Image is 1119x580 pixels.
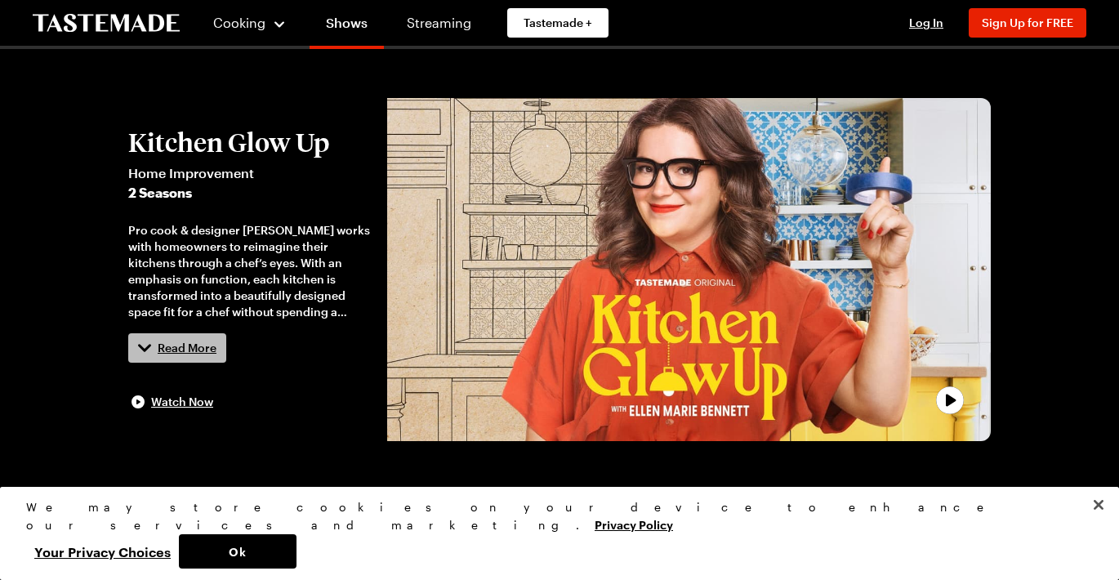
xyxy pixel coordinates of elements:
span: Sign Up for FREE [982,16,1073,29]
div: Pro cook & designer [PERSON_NAME] works with homeowners to reimagine their kitchens through a che... [128,222,371,320]
a: Shows [310,3,384,49]
span: Home Improvement [128,163,371,183]
span: Watch Now [151,394,213,410]
img: Kitchen Glow Up [387,98,991,441]
button: Close [1081,487,1117,523]
span: Tastemade + [524,15,592,31]
a: To Tastemade Home Page [33,14,180,33]
button: Log In [894,15,959,31]
button: Ok [179,534,296,569]
button: Sign Up for FREE [969,8,1086,38]
button: Kitchen Glow UpHome Improvement2 SeasonsPro cook & designer [PERSON_NAME] works with homeowners t... [128,127,371,412]
h2: Kitchen Glow Up [128,127,371,157]
span: Read More [158,340,216,356]
button: Read More [128,333,226,363]
div: Privacy [26,498,1079,569]
button: Your Privacy Choices [26,534,179,569]
button: play trailer [387,98,991,441]
a: More information about your privacy, opens in a new tab [595,516,673,532]
div: We may store cookies on your device to enhance our services and marketing. [26,498,1079,534]
span: Cooking [213,15,265,30]
span: 2 Seasons [128,183,371,203]
a: Tastemade + [507,8,609,38]
button: Cooking [212,3,287,42]
span: Log In [909,16,943,29]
